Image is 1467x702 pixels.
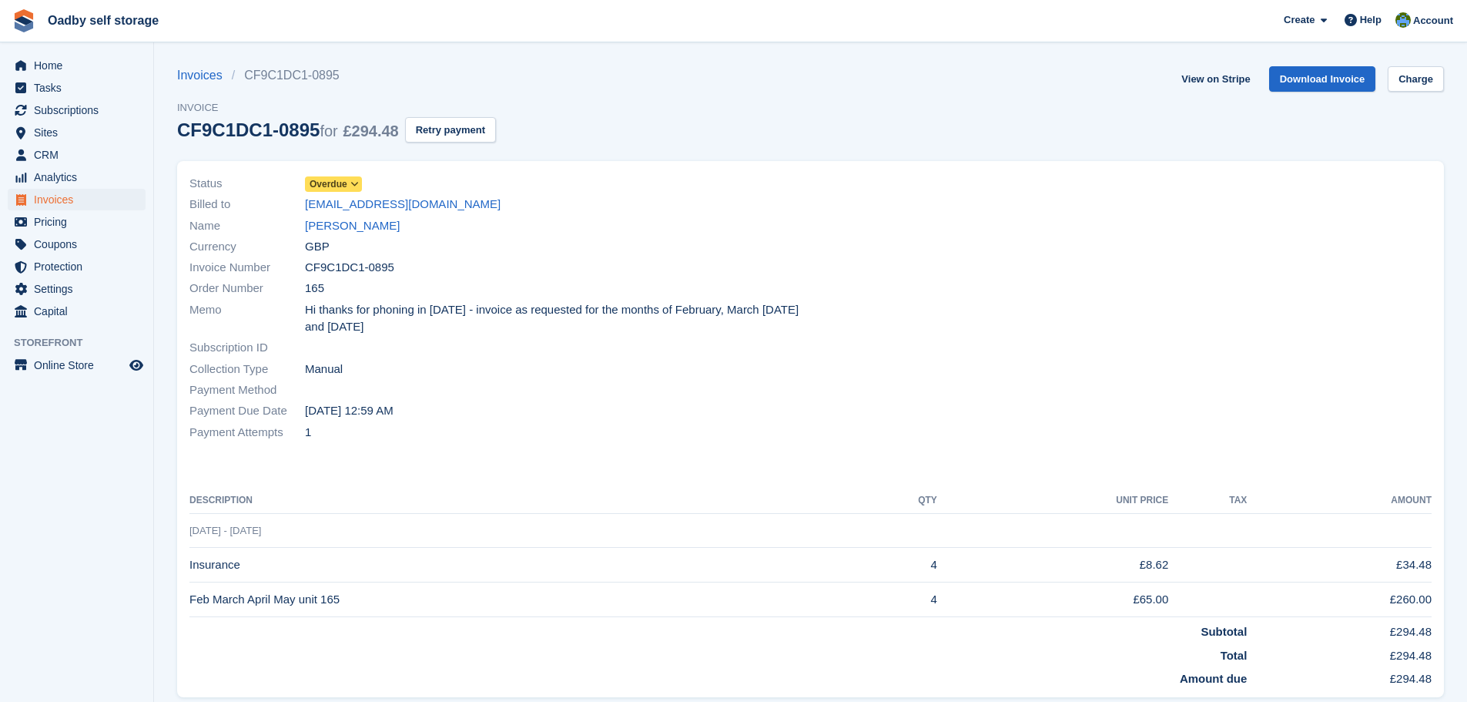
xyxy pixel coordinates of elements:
[34,99,126,121] span: Subscriptions
[34,301,126,322] span: Capital
[34,233,126,255] span: Coupons
[34,166,126,188] span: Analytics
[189,175,305,193] span: Status
[310,177,347,191] span: Overdue
[34,211,126,233] span: Pricing
[34,256,126,277] span: Protection
[305,301,802,336] span: Hi thanks for phoning in [DATE] - invoice as requested for the months of February, March [DATE] a...
[177,66,232,85] a: Invoices
[1360,12,1382,28] span: Help
[189,280,305,297] span: Order Number
[189,525,261,536] span: [DATE] - [DATE]
[34,278,126,300] span: Settings
[189,489,853,513] th: Description
[14,335,153,351] span: Storefront
[305,361,343,378] span: Manual
[189,196,305,213] span: Billed to
[177,100,496,116] span: Invoice
[937,583,1168,617] td: £65.00
[1247,489,1432,513] th: Amount
[1221,649,1248,662] strong: Total
[320,123,337,139] span: for
[189,381,305,399] span: Payment Method
[1247,641,1432,665] td: £294.48
[305,259,394,277] span: CF9C1DC1-0895
[42,8,165,33] a: Oadby self storage
[305,238,330,256] span: GBP
[1284,12,1315,28] span: Create
[937,489,1168,513] th: Unit Price
[1247,664,1432,688] td: £294.48
[8,99,146,121] a: menu
[189,361,305,378] span: Collection Type
[189,259,305,277] span: Invoice Number
[189,548,853,583] td: Insurance
[189,424,305,442] span: Payment Attempts
[305,280,324,297] span: 165
[305,217,400,235] a: [PERSON_NAME]
[853,548,937,583] td: 4
[8,301,146,322] a: menu
[8,55,146,76] a: menu
[34,354,126,376] span: Online Store
[34,189,126,210] span: Invoices
[1413,13,1453,29] span: Account
[1247,583,1432,617] td: £260.00
[34,144,126,166] span: CRM
[8,354,146,376] a: menu
[177,119,399,140] div: CF9C1DC1-0895
[305,402,394,420] time: 2025-06-06 23:59:59 UTC
[8,256,146,277] a: menu
[189,217,305,235] span: Name
[405,117,496,143] button: Retry payment
[8,77,146,99] a: menu
[8,211,146,233] a: menu
[1180,672,1248,685] strong: Amount due
[8,189,146,210] a: menu
[305,424,311,442] span: 1
[1247,548,1432,583] td: £34.48
[34,122,126,143] span: Sites
[1247,617,1432,641] td: £294.48
[1395,12,1411,28] img: Sanjeave Nagra
[12,9,35,32] img: stora-icon-8386f47178a22dfd0bd8f6a31ec36ba5ce8667c1dd55bd0f319d3a0aa187defe.svg
[34,77,126,99] span: Tasks
[8,278,146,300] a: menu
[305,175,362,193] a: Overdue
[8,166,146,188] a: menu
[853,489,937,513] th: QTY
[189,301,305,336] span: Memo
[189,583,853,617] td: Feb March April May unit 165
[34,55,126,76] span: Home
[189,402,305,420] span: Payment Due Date
[177,66,496,85] nav: breadcrumbs
[1168,489,1247,513] th: Tax
[305,196,501,213] a: [EMAIL_ADDRESS][DOMAIN_NAME]
[8,122,146,143] a: menu
[343,123,398,139] span: £294.48
[189,238,305,256] span: Currency
[1201,625,1247,638] strong: Subtotal
[8,144,146,166] a: menu
[937,548,1168,583] td: £8.62
[1388,66,1444,92] a: Charge
[1175,66,1256,92] a: View on Stripe
[853,583,937,617] td: 4
[189,339,305,357] span: Subscription ID
[127,356,146,375] a: Preview store
[1269,66,1376,92] a: Download Invoice
[8,233,146,255] a: menu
